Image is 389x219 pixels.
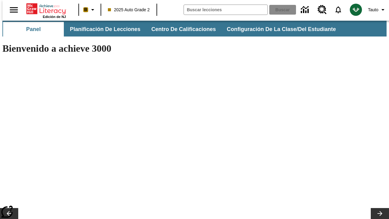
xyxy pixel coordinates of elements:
span: Edición de NJ [43,15,66,19]
span: 2025 Auto Grade 2 [108,7,150,13]
button: Planificación de lecciones [65,22,145,36]
h1: Bienvenido a achieve 3000 [2,43,265,54]
span: Centro de calificaciones [151,26,216,33]
button: Escoja un nuevo avatar [346,2,366,18]
span: Panel [26,26,41,33]
div: Subbarra de navegación [2,21,387,36]
button: Panel [3,22,64,36]
button: Abrir el menú lateral [5,1,23,19]
a: Portada [26,3,66,15]
a: Notificaciones [330,2,346,18]
a: Centro de información [297,2,314,18]
button: Perfil/Configuración [366,4,389,15]
img: avatar image [350,4,362,16]
div: Portada [26,2,66,19]
span: Tauto [368,7,378,13]
button: Configuración de la clase/del estudiante [222,22,341,36]
button: Carrusel de lecciones, seguir [371,208,389,219]
span: Configuración de la clase/del estudiante [227,26,336,33]
button: Boost El color de la clase es anaranjado claro. Cambiar el color de la clase. [81,4,99,15]
div: Subbarra de navegación [2,22,341,36]
button: Centro de calificaciones [146,22,221,36]
a: Centro de recursos, Se abrirá en una pestaña nueva. [314,2,330,18]
input: Buscar campo [184,5,267,15]
span: Planificación de lecciones [70,26,140,33]
span: B [84,6,87,13]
